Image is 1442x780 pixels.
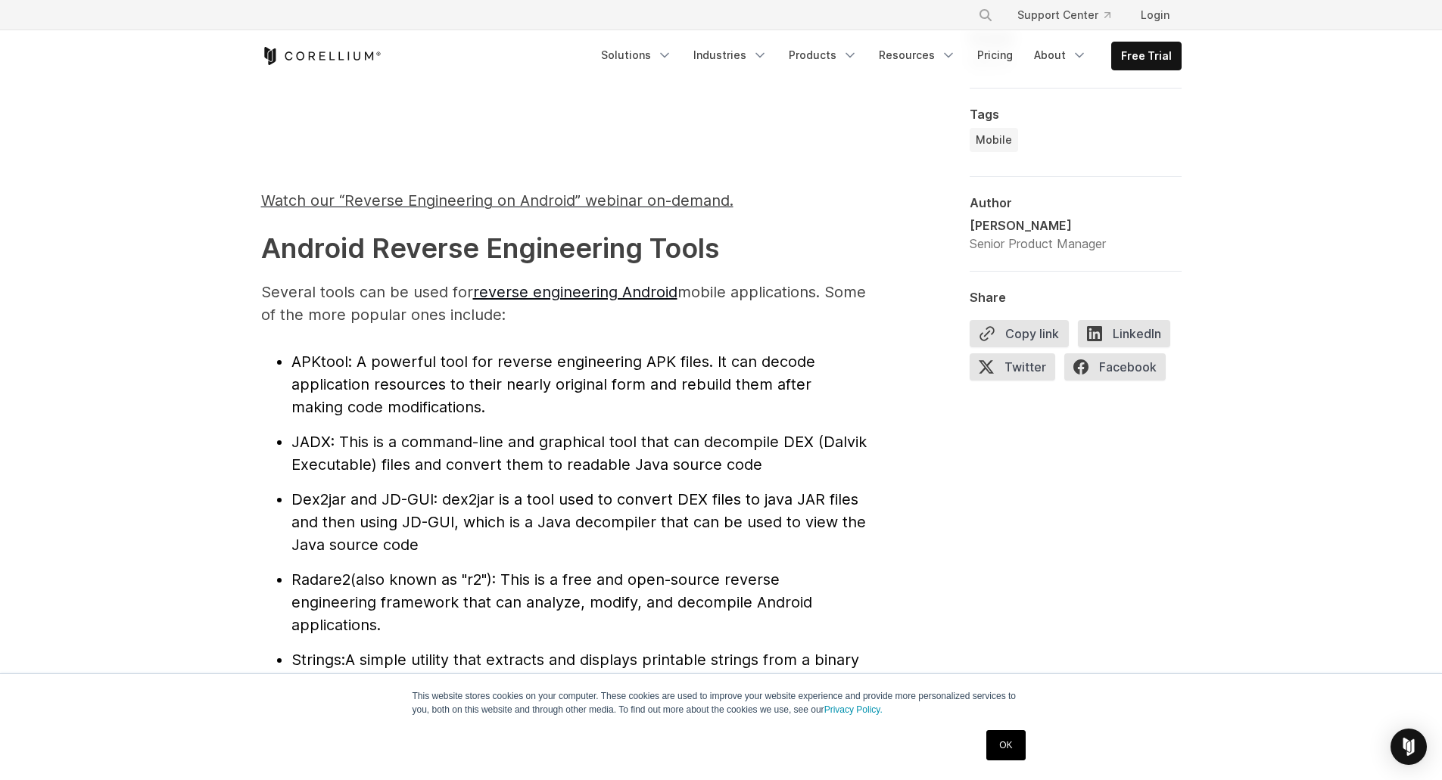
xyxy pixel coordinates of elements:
div: [PERSON_NAME] [970,216,1106,235]
div: Tags [970,107,1182,122]
span: Watch our “Reverse Engineering on Android” webinar on-demand. [261,191,733,210]
a: Corellium Home [261,47,382,65]
span: Dex2jar and JD-GUI [291,490,434,508]
button: Copy link [970,320,1069,347]
span: JADX [291,433,331,451]
a: Products [780,42,867,69]
span: Twitter [970,353,1055,381]
span: Strings: [291,651,345,669]
span: (also known as "r2"): This is a free and open-source reverse engineering framework that can analy... [291,570,812,634]
div: Share [970,290,1182,305]
p: This website stores cookies on your computer. These cookies are used to improve your website expe... [413,689,1030,716]
a: Facebook [1064,353,1175,387]
span: APKtool [291,353,348,371]
a: LinkedIn [1078,320,1179,353]
a: Privacy Policy. [824,704,883,715]
span: Facebook [1064,353,1166,381]
div: Senior Product Manager [970,235,1106,253]
a: Resources [870,42,965,69]
a: Watch our “Reverse Engineering on Android” webinar on-demand. [261,197,733,208]
span: Radare2 [291,570,350,589]
strong: Android Reverse Engineering Tools [261,232,719,265]
a: Support Center [1005,2,1123,29]
div: Navigation Menu [960,2,1182,29]
span: LinkedIn [1078,320,1170,347]
a: About [1025,42,1096,69]
a: Pricing [968,42,1022,69]
button: Search [972,2,999,29]
a: Login [1129,2,1182,29]
a: Solutions [592,42,681,69]
div: Open Intercom Messenger [1391,729,1427,765]
span: : dex2jar is a tool used to convert DEX files to java JAR files and then using JD-GUI, which is a... [291,490,866,554]
p: Several tools can be used for mobile applications. Some of the more popular ones include: [261,281,867,326]
div: Navigation Menu [592,42,1182,70]
a: reverse engineering Android [473,283,677,301]
a: Mobile [970,128,1018,152]
a: Twitter [970,353,1064,387]
span: Mobile [976,132,1012,148]
div: Author [970,195,1182,210]
a: OK [986,730,1025,760]
span: : This is a command-line and graphical tool that can decompile DEX (Dalvik Executable) files and ... [291,433,867,474]
a: Industries [684,42,777,69]
span: : A powerful tool for reverse engineering APK files. It can decode application resources to their... [291,353,815,416]
a: Free Trial [1112,42,1181,70]
span: A simple utility that extracts and displays printable strings from a binary file. It can pull str... [291,651,864,714]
